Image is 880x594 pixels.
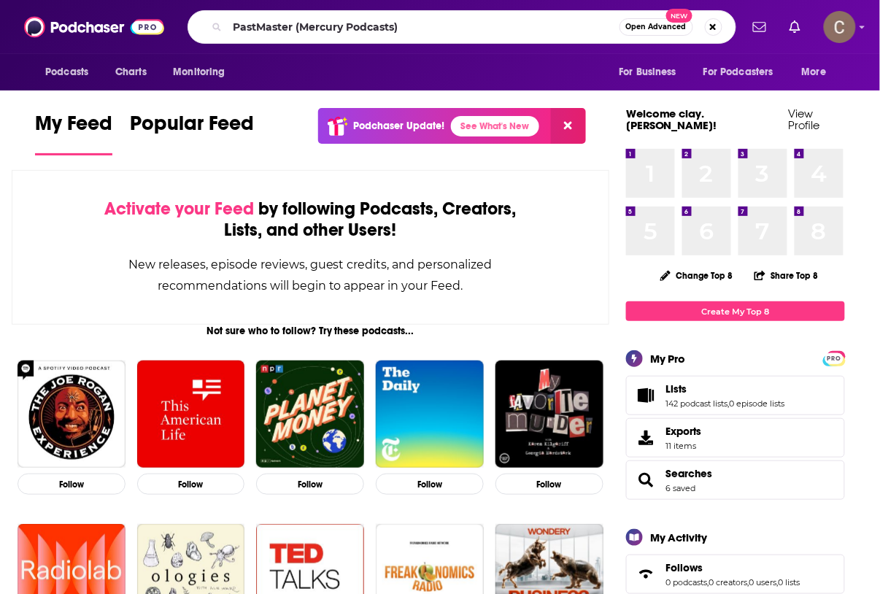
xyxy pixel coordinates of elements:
a: 0 episode lists [730,398,785,409]
div: Not sure who to follow? Try these podcasts... [12,325,609,337]
a: My Feed [35,111,112,155]
a: Follows [631,564,660,585]
span: PRO [825,353,843,364]
a: Searches [631,470,660,490]
span: Open Advanced [626,23,687,31]
a: 0 creators [709,577,748,587]
a: Create My Top 8 [626,301,845,321]
p: Podchaser Update! [354,120,445,132]
a: 0 lists [779,577,800,587]
span: More [802,62,827,82]
span: For Business [619,62,676,82]
span: Follows [626,555,845,594]
button: Open AdvancedNew [620,18,693,36]
a: Charts [106,58,155,86]
img: My Favorite Murder with Karen Kilgariff and Georgia Hardstark [495,360,603,468]
button: Follow [256,474,364,495]
a: 0 users [749,577,777,587]
a: Lists [666,382,785,396]
a: PRO [825,352,843,363]
a: View Profile [789,107,820,132]
a: Welcome clay.[PERSON_NAME]! [626,107,717,132]
button: Follow [495,474,603,495]
a: 6 saved [666,483,696,493]
span: Logged in as clay.bolton [824,11,856,43]
span: New [666,9,692,23]
span: , [728,398,730,409]
span: Popular Feed [130,111,254,144]
span: Monitoring [173,62,225,82]
span: Follows [666,561,703,574]
span: Podcasts [45,62,88,82]
div: New releases, episode reviews, guest credits, and personalized recommendations will begin to appe... [85,254,536,296]
button: open menu [609,58,695,86]
a: See What's New [451,116,539,136]
a: Show notifications dropdown [784,15,806,39]
a: Lists [631,385,660,406]
span: Exports [666,425,702,438]
span: 11 items [666,441,702,451]
button: Follow [137,474,245,495]
button: open menu [35,58,107,86]
div: by following Podcasts, Creators, Lists, and other Users! [85,198,536,241]
button: open menu [792,58,845,86]
button: Show profile menu [824,11,856,43]
img: The Joe Rogan Experience [18,360,126,468]
button: open menu [163,58,244,86]
a: Follows [666,561,800,574]
span: For Podcasters [703,62,773,82]
span: Exports [631,428,660,448]
input: Search podcasts, credits, & more... [228,15,620,39]
img: This American Life [137,360,245,468]
a: 0 podcasts [666,577,708,587]
span: Lists [666,382,687,396]
div: My Activity [650,531,708,544]
span: , [777,577,779,587]
img: Planet Money [256,360,364,468]
span: Activate your Feed [104,198,254,220]
span: Searches [626,460,845,500]
button: Change Top 8 [652,266,742,285]
a: Popular Feed [130,111,254,155]
img: User Profile [824,11,856,43]
div: Search podcasts, credits, & more... [188,10,736,44]
img: Podchaser - Follow, Share and Rate Podcasts [24,13,164,41]
button: open menu [694,58,795,86]
span: Lists [626,376,845,415]
span: , [708,577,709,587]
span: Charts [115,62,147,82]
button: Share Top 8 [754,261,819,290]
a: 142 podcast lists [666,398,728,409]
button: Follow [18,474,126,495]
div: My Pro [650,352,686,366]
span: , [748,577,749,587]
img: The Daily [376,360,484,468]
a: Searches [666,467,713,480]
a: Exports [626,418,845,458]
span: My Feed [35,111,112,144]
a: Show notifications dropdown [747,15,772,39]
button: Follow [376,474,484,495]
